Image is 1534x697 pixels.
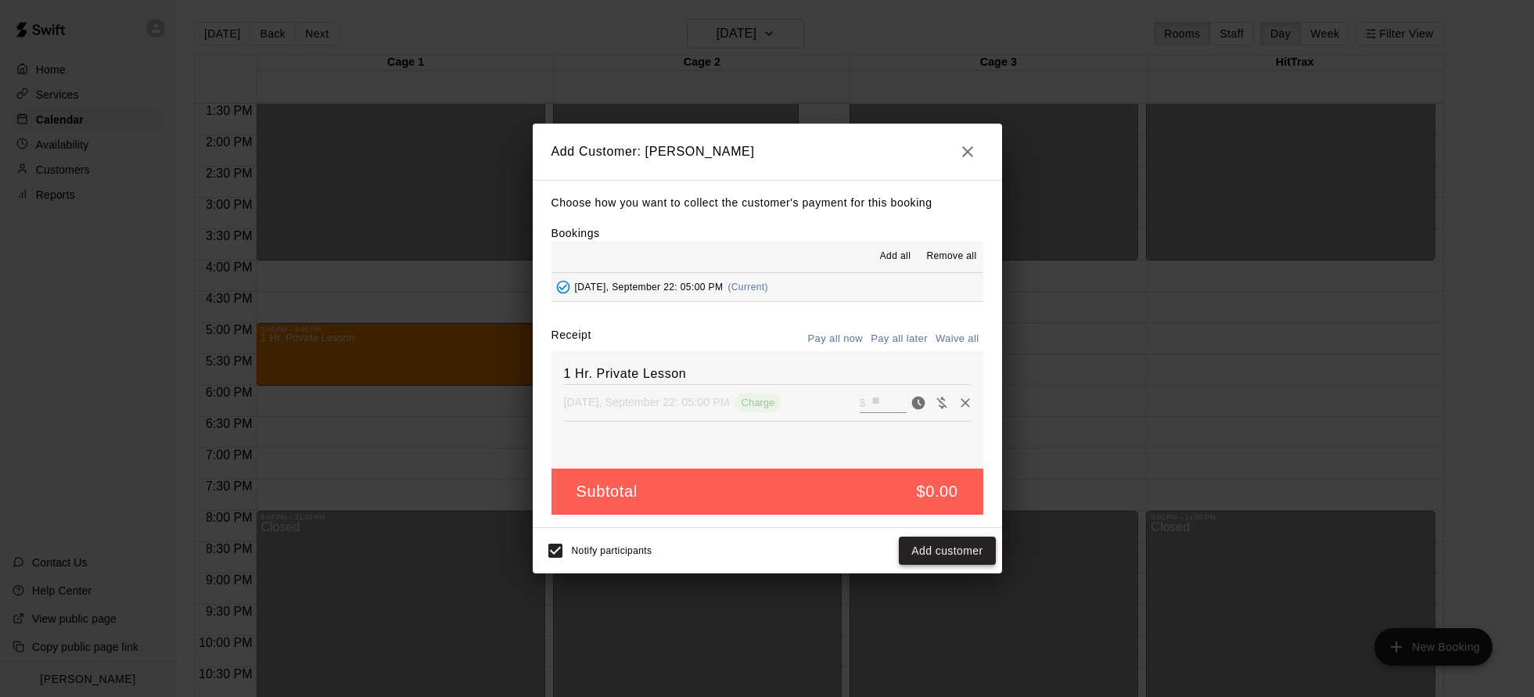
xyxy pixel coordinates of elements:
[551,327,591,351] label: Receipt
[870,244,920,269] button: Add all
[575,282,724,293] span: [DATE], September 22: 05:00 PM
[880,249,911,264] span: Add all
[551,275,575,299] button: Added - Collect Payment
[867,327,932,351] button: Pay all later
[916,481,957,502] h5: $0.00
[564,364,971,384] h6: 1 Hr. Private Lesson
[551,193,983,213] p: Choose how you want to collect the customer's payment for this booking
[920,244,983,269] button: Remove all
[926,249,976,264] span: Remove all
[533,124,1002,180] h2: Add Customer: [PERSON_NAME]
[551,273,983,302] button: Added - Collect Payment[DATE], September 22: 05:00 PM(Current)
[551,227,600,239] label: Bookings
[899,537,995,566] button: Add customer
[932,327,983,351] button: Waive all
[954,391,977,415] button: Remove
[804,327,868,351] button: Pay all now
[907,395,930,408] span: Pay now
[727,282,768,293] span: (Current)
[860,395,866,411] p: $
[930,395,954,408] span: Waive payment
[564,394,730,410] p: [DATE], September 22: 05:00 PM
[577,481,638,502] h5: Subtotal
[572,545,652,556] span: Notify participants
